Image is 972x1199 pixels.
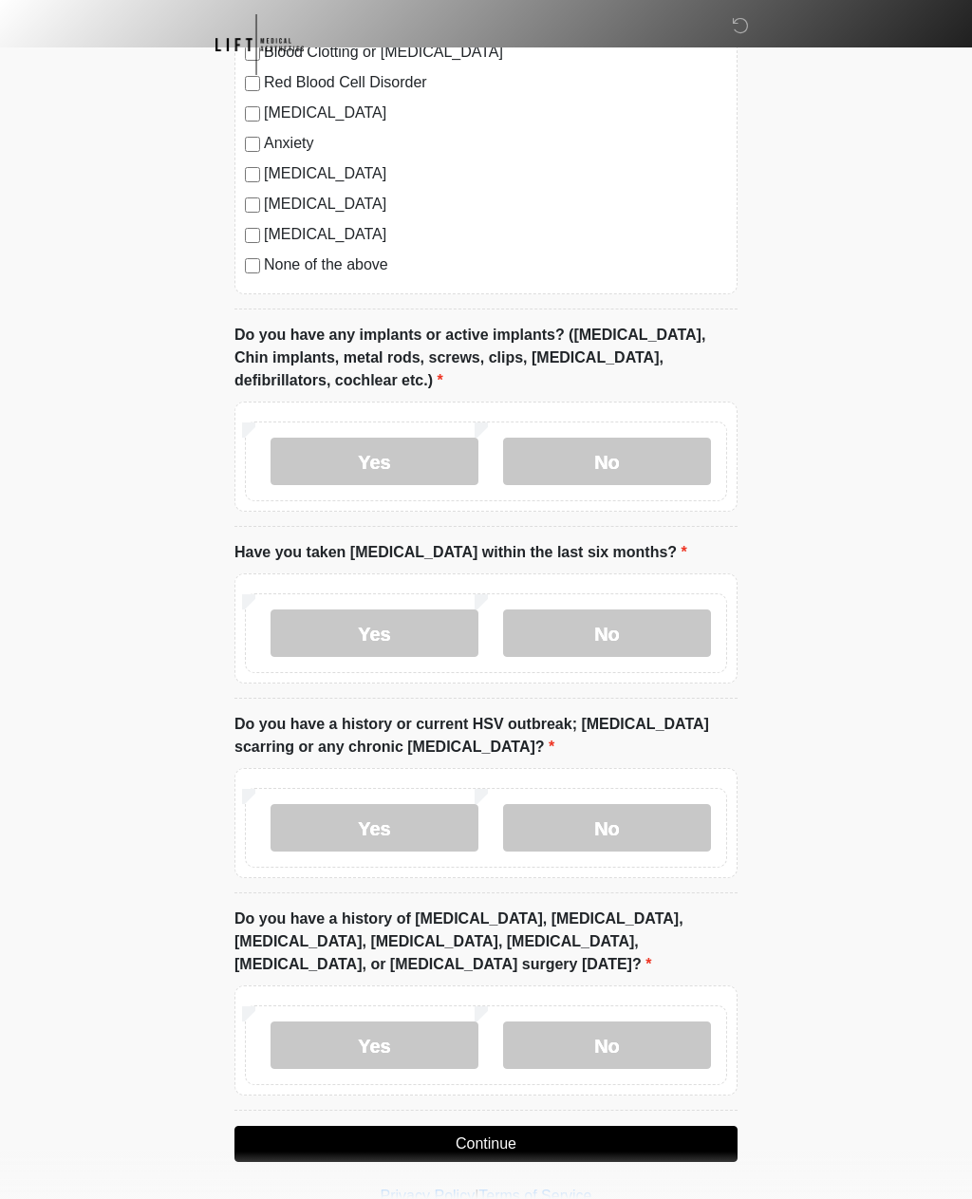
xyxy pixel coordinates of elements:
label: Yes [271,609,478,657]
input: [MEDICAL_DATA] [245,197,260,213]
label: Yes [271,804,478,852]
label: Do you have any implants or active implants? ([MEDICAL_DATA], Chin implants, metal rods, screws, ... [234,324,738,392]
label: Anxiety [264,132,727,155]
label: None of the above [264,253,727,276]
label: [MEDICAL_DATA] [264,102,727,124]
label: No [503,609,711,657]
input: [MEDICAL_DATA] [245,167,260,182]
label: Do you have a history of [MEDICAL_DATA], [MEDICAL_DATA], [MEDICAL_DATA], [MEDICAL_DATA], [MEDICAL... [234,908,738,976]
label: No [503,804,711,852]
input: [MEDICAL_DATA] [245,106,260,122]
input: [MEDICAL_DATA] [245,228,260,243]
label: [MEDICAL_DATA] [264,162,727,185]
label: No [503,1021,711,1069]
label: Yes [271,1021,478,1069]
label: [MEDICAL_DATA] [264,193,727,215]
label: Have you taken [MEDICAL_DATA] within the last six months? [234,541,687,564]
input: None of the above [245,258,260,273]
label: No [503,438,711,485]
input: Anxiety [245,137,260,152]
img: Lift Medical Aesthetics Logo [215,14,304,75]
button: Continue [234,1126,738,1162]
label: Yes [271,438,478,485]
label: Do you have a history or current HSV outbreak; [MEDICAL_DATA] scarring or any chronic [MEDICAL_DA... [234,713,738,759]
label: [MEDICAL_DATA] [264,223,727,246]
